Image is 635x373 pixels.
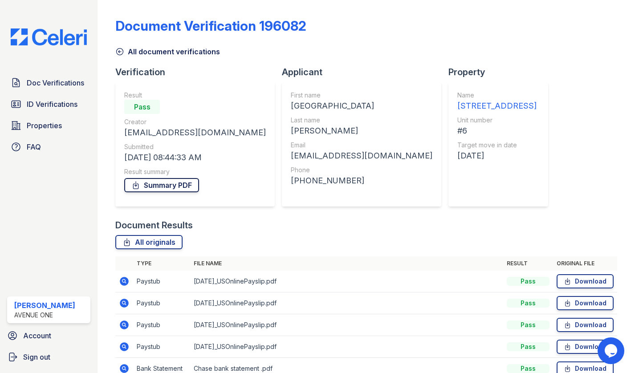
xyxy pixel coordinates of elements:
div: Verification [115,66,282,78]
td: [DATE]_USOnlinePayslip.pdf [190,314,503,336]
div: Applicant [282,66,448,78]
td: [DATE]_USOnlinePayslip.pdf [190,292,503,314]
a: Summary PDF [124,178,199,192]
div: #6 [457,125,537,137]
span: Doc Verifications [27,77,84,88]
th: File name [190,256,503,271]
a: All document verifications [115,46,220,57]
div: Pass [507,299,550,308]
div: Last name [291,116,432,125]
div: Pass [124,100,160,114]
div: Name [457,91,537,100]
div: Submitted [124,142,266,151]
a: Download [557,340,614,354]
a: Properties [7,117,90,134]
div: [DATE] 08:44:33 AM [124,151,266,164]
th: Result [503,256,553,271]
a: Sign out [4,348,94,366]
div: Unit number [457,116,537,125]
td: Paystub [133,292,190,314]
div: Email [291,141,432,150]
span: Sign out [23,352,50,362]
div: Pass [507,342,550,351]
td: [DATE]_USOnlinePayslip.pdf [190,336,503,358]
div: Creator [124,118,266,126]
div: [EMAIL_ADDRESS][DOMAIN_NAME] [124,126,266,139]
td: Paystub [133,271,190,292]
div: [GEOGRAPHIC_DATA] [291,100,432,112]
td: Paystub [133,314,190,336]
div: [PERSON_NAME] [14,300,75,311]
div: Pass [507,364,550,373]
div: First name [291,91,432,100]
div: Result [124,91,266,100]
div: Result summary [124,167,266,176]
td: Paystub [133,336,190,358]
div: [EMAIL_ADDRESS][DOMAIN_NAME] [291,150,432,162]
a: All originals [115,235,183,249]
a: FAQ [7,138,90,156]
a: Account [4,327,94,345]
img: CE_Logo_Blue-a8612792a0a2168367f1c8372b55b34899dd931a85d93a1a3d3e32e68fde9ad4.png [4,28,94,45]
th: Original file [553,256,617,271]
div: [PHONE_NUMBER] [291,174,432,187]
div: Phone [291,166,432,174]
a: Name [STREET_ADDRESS] [457,91,537,112]
a: Download [557,318,614,332]
span: Properties [27,120,62,131]
span: Account [23,330,51,341]
a: ID Verifications [7,95,90,113]
div: Document Verification 196082 [115,18,306,34]
div: Avenue One [14,311,75,320]
a: Doc Verifications [7,74,90,92]
div: [STREET_ADDRESS] [457,100,537,112]
a: Download [557,274,614,288]
iframe: chat widget [598,337,626,364]
div: Target move in date [457,141,537,150]
a: Download [557,296,614,310]
div: Pass [507,277,550,286]
div: [PERSON_NAME] [291,125,432,137]
div: Pass [507,320,550,329]
span: FAQ [27,142,41,152]
span: ID Verifications [27,99,77,109]
div: [DATE] [457,150,537,162]
td: [DATE]_USOnlinePayslip.pdf [190,271,503,292]
div: Document Results [115,219,193,231]
th: Type [133,256,190,271]
div: Property [448,66,555,78]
